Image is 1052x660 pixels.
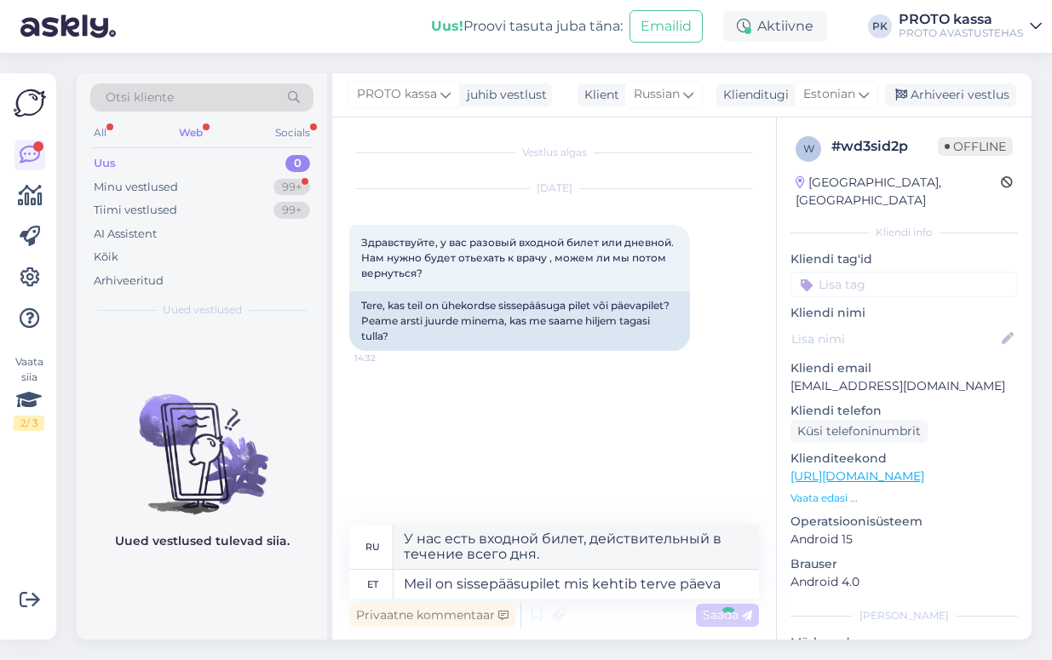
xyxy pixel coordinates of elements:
span: Estonian [803,85,855,104]
div: AI Assistent [94,226,157,243]
span: Offline [938,137,1013,156]
div: # wd3sid2p [831,136,938,157]
p: Android 15 [790,531,1018,548]
div: 99+ [273,179,310,196]
p: Klienditeekond [790,450,1018,468]
input: Lisa tag [790,272,1018,297]
div: 0 [285,155,310,172]
a: [URL][DOMAIN_NAME] [790,468,924,484]
p: Operatsioonisüsteem [790,513,1018,531]
span: Otsi kliente [106,89,174,106]
div: Arhiveeritud [94,273,164,290]
div: PROTO kassa [899,13,1023,26]
div: Kõik [94,249,118,266]
div: Web [175,122,206,144]
span: 14:32 [354,352,418,364]
a: PROTO kassaPROTO AVASTUSTEHAS [899,13,1042,40]
div: PROTO AVASTUSTEHAS [899,26,1023,40]
div: Kliendi info [790,225,1018,240]
div: [GEOGRAPHIC_DATA], [GEOGRAPHIC_DATA] [796,174,1001,209]
div: [DATE] [349,181,759,196]
div: Tere, kas teil on ühekordse sissepääsuga pilet või päevapilet? Peame arsti juurde minema, kas me ... [349,291,690,351]
span: Uued vestlused [163,302,242,318]
p: Kliendi telefon [790,402,1018,420]
div: [PERSON_NAME] [790,608,1018,623]
p: Kliendi nimi [790,304,1018,322]
div: Vaata siia [14,354,44,431]
div: Klienditugi [716,86,789,104]
p: Kliendi email [790,359,1018,377]
p: Brauser [790,555,1018,573]
div: Proovi tasuta juba täna: [431,16,623,37]
p: Vaata edasi ... [790,491,1018,506]
div: Küsi telefoninumbrit [790,420,928,443]
span: Russian [634,85,680,104]
div: 2 / 3 [14,416,44,431]
img: No chats [77,364,327,517]
div: Klient [578,86,619,104]
img: Askly Logo [14,87,46,119]
div: Arhiveeri vestlus [885,83,1016,106]
button: Emailid [629,10,703,43]
input: Lisa nimi [791,330,998,348]
div: 99+ [273,202,310,219]
p: [EMAIL_ADDRESS][DOMAIN_NAME] [790,377,1018,395]
div: Vestlus algas [349,145,759,160]
p: Android 4.0 [790,573,1018,591]
div: PK [868,14,892,38]
p: Märkmed [790,634,1018,651]
span: PROTO kassa [357,85,437,104]
b: Uus! [431,18,463,34]
div: Tiimi vestlused [94,202,177,219]
span: Здравствуйте, у вас разовый входной билет или дневной. Нам нужно будет отьехать к врачу , можем л... [361,236,676,279]
p: Kliendi tag'id [790,250,1018,268]
div: Socials [272,122,313,144]
div: Minu vestlused [94,179,178,196]
p: Uued vestlused tulevad siia. [115,532,290,550]
div: Uus [94,155,116,172]
div: All [90,122,110,144]
div: Aktiivne [723,11,827,42]
span: w [803,142,814,155]
div: juhib vestlust [460,86,547,104]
